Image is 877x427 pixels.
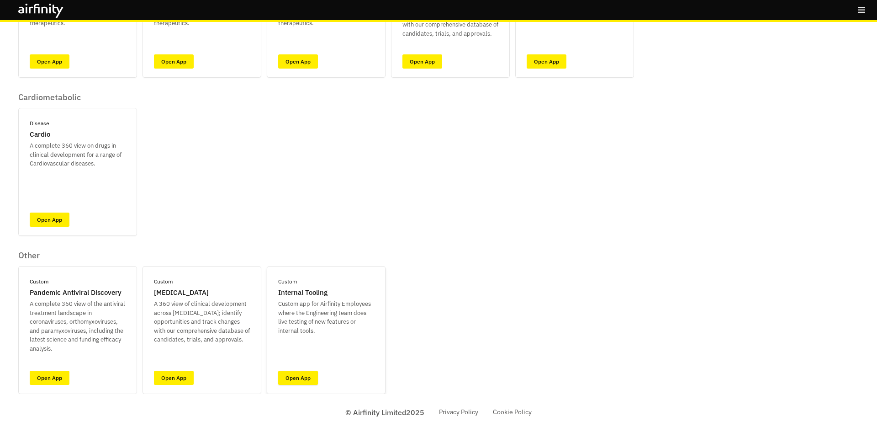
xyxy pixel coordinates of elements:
p: © Airfinity Limited 2025 [345,407,424,418]
p: Internal Tooling [278,288,328,298]
p: A 360 view of clinical development across [MEDICAL_DATA]; identify opportunities and track change... [154,299,250,344]
a: Open App [154,371,194,385]
p: Cardiometabolic [18,92,137,102]
a: Open App [30,371,69,385]
a: Open App [154,54,194,69]
p: Custom [30,278,48,286]
a: Open App [402,54,442,69]
p: Custom [154,278,173,286]
a: Privacy Policy [439,407,478,417]
a: Cookie Policy [493,407,532,417]
a: Open App [30,213,69,227]
a: Open App [527,54,566,69]
p: Custom app for Airfinity Employees where the Engineering team does live testing of new features o... [278,299,374,335]
p: [MEDICAL_DATA] [154,288,209,298]
a: Open App [278,371,318,385]
a: Open App [278,54,318,69]
p: A complete 360 view of the antiviral treatment landscape in coronaviruses, orthomyxoviruses, and ... [30,299,126,353]
p: Disease [30,119,49,128]
p: A complete 360 view on drugs in clinical development for a range of Cardiovascular diseases. [30,141,126,168]
p: Other [18,251,386,261]
p: Cardio [30,129,50,140]
a: Open App [30,54,69,69]
p: Pandemic Antiviral Discovery [30,288,122,298]
p: Custom [278,278,297,286]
